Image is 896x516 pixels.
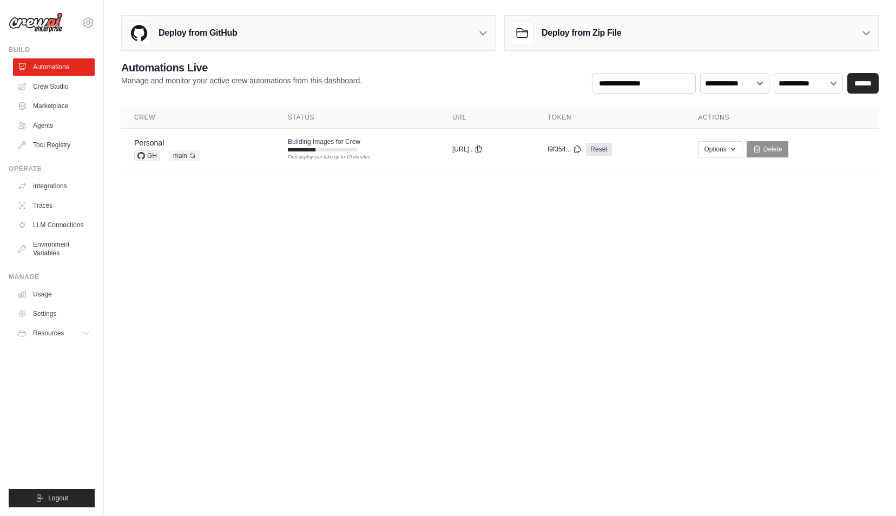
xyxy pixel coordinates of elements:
[9,489,95,507] button: Logout
[13,136,95,154] a: Tool Registry
[439,107,535,129] th: URL
[275,107,439,129] th: Status
[542,27,621,39] h3: Deploy from Zip File
[9,164,95,173] div: Operate
[121,60,362,75] h2: Automations Live
[698,141,742,157] button: Options
[134,150,160,161] span: GH
[13,325,95,342] button: Resources
[13,216,95,234] a: LLM Connections
[548,145,582,154] button: f9f354...
[121,107,275,129] th: Crew
[13,197,95,214] a: Traces
[48,494,68,502] span: Logout
[128,22,150,44] img: GitHub Logo
[169,150,200,161] span: main
[134,138,164,147] a: Personal
[13,78,95,95] a: Crew Studio
[159,27,237,39] h3: Deploy from GitHub
[586,143,611,156] a: Reset
[13,97,95,115] a: Marketplace
[9,273,95,281] div: Manage
[121,75,362,86] p: Manage and monitor your active crew automations from this dashboard.
[13,177,95,195] a: Integrations
[685,107,879,129] th: Actions
[535,107,685,129] th: Token
[33,329,64,338] span: Resources
[747,141,788,157] a: Delete
[13,58,95,76] a: Automations
[288,137,360,146] span: Building Images for Crew
[13,117,95,134] a: Agents
[13,286,95,303] a: Usage
[288,154,357,161] div: First deploy can take up to 10 minutes
[13,305,95,322] a: Settings
[9,45,95,54] div: Build
[9,12,63,33] img: Logo
[13,236,95,262] a: Environment Variables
